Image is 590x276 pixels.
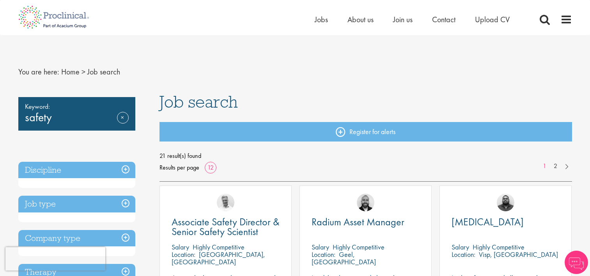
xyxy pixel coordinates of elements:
a: Jobs [315,14,328,25]
span: Associate Safety Director & Senior Safety Scientist [172,215,280,238]
a: 12 [205,163,216,172]
p: Highly Competitive [333,242,384,251]
a: breadcrumb link [61,67,80,77]
p: [GEOGRAPHIC_DATA], [GEOGRAPHIC_DATA] [172,250,265,266]
img: Ashley Bennett [497,194,514,211]
span: Radium Asset Manager [312,215,404,228]
a: Radium Asset Manager [312,217,420,227]
iframe: reCAPTCHA [5,247,105,271]
h3: Job type [18,196,135,212]
a: Upload CV [475,14,510,25]
span: Salary [452,242,469,251]
p: Visp, [GEOGRAPHIC_DATA] [479,250,558,259]
span: > [82,67,85,77]
span: [MEDICAL_DATA] [452,215,524,228]
span: You are here: [18,67,59,77]
span: Salary [312,242,329,251]
a: About us [347,14,374,25]
span: Location: [312,250,335,259]
span: Job search [159,91,238,112]
div: safety [18,97,135,131]
span: Salary [172,242,189,251]
a: Associate Safety Director & Senior Safety Scientist [172,217,280,237]
h3: Discipline [18,162,135,179]
img: Jordan Kiely [357,194,374,211]
p: Highly Competitive [473,242,524,251]
p: Highly Competitive [193,242,245,251]
a: Remove [117,112,129,134]
span: 21 result(s) found [159,150,572,162]
p: Geel, [GEOGRAPHIC_DATA] [312,250,376,266]
a: Register for alerts [159,122,572,142]
a: 2 [550,162,561,171]
span: Keyword: [25,101,129,112]
a: Contact [432,14,455,25]
span: Results per page [159,162,199,173]
a: [MEDICAL_DATA] [452,217,560,227]
span: Location: [452,250,475,259]
span: Location: [172,250,195,259]
span: Job search [87,67,120,77]
a: 1 [539,162,550,171]
h3: Company type [18,230,135,247]
a: Join us [393,14,413,25]
img: Joshua Bye [217,194,234,211]
img: Chatbot [565,251,588,274]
